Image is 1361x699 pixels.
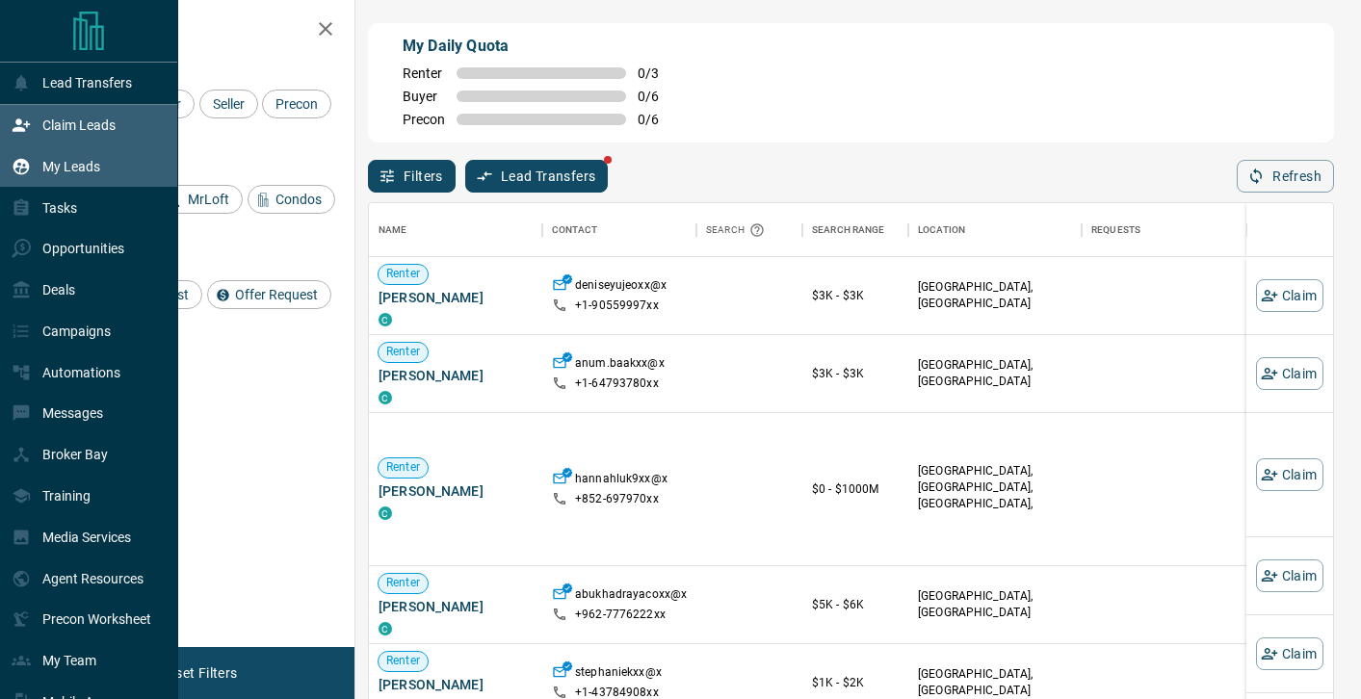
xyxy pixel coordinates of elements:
span: Renter [379,266,428,282]
div: Offer Request [207,280,331,309]
div: MrLoft [160,185,243,214]
div: Requests [1091,203,1140,257]
p: My Daily Quota [403,35,680,58]
span: Precon [269,96,325,112]
button: Claim [1256,637,1323,670]
p: +962- 7776222xx [575,607,666,623]
p: [GEOGRAPHIC_DATA], [GEOGRAPHIC_DATA], [GEOGRAPHIC_DATA], [GEOGRAPHIC_DATA] [918,463,1072,530]
div: Precon [262,90,331,118]
p: [GEOGRAPHIC_DATA], [GEOGRAPHIC_DATA] [918,666,1072,699]
p: stephaniekxx@x [575,664,662,685]
span: Renter [403,65,445,81]
p: hannahluk9xx@x [575,471,667,491]
span: Renter [379,344,428,360]
p: +852- 697970xx [575,491,659,507]
p: $3K - $3K [812,287,899,304]
button: Claim [1256,279,1323,312]
h2: Filters [62,19,335,42]
button: Filters [368,160,456,193]
span: Precon [403,112,445,127]
span: [PERSON_NAME] [379,366,533,385]
span: Renter [379,459,428,476]
p: [GEOGRAPHIC_DATA], [GEOGRAPHIC_DATA] [918,588,1072,621]
div: Name [369,203,542,257]
div: Search [706,203,770,257]
p: [GEOGRAPHIC_DATA], [GEOGRAPHIC_DATA] [918,357,1072,390]
div: Seller [199,90,258,118]
div: Search Range [802,203,908,257]
span: MrLoft [181,192,236,207]
button: Reset Filters [146,657,249,689]
div: Condos [248,185,335,214]
button: Lead Transfers [465,160,609,193]
p: anum.baakxx@x [575,355,665,375]
div: condos.ca [379,622,392,635]
div: Contact [552,203,597,257]
div: Search Range [812,203,885,257]
p: abukhadrayacoxx@x [575,586,687,607]
p: +1- 64793780xx [575,375,659,392]
span: 0 / 6 [638,112,680,127]
span: Buyer [403,89,445,104]
div: Location [908,203,1082,257]
div: Location [918,203,965,257]
span: Renter [379,575,428,591]
p: deniseyujeoxx@x [575,277,667,298]
span: [PERSON_NAME] [379,597,533,616]
span: Offer Request [228,287,325,302]
span: 0 / 3 [638,65,680,81]
div: condos.ca [379,313,392,326]
button: Claim [1256,458,1323,491]
p: +1- 90559997xx [575,298,659,314]
span: Condos [269,192,328,207]
button: Claim [1256,357,1323,390]
span: Renter [379,653,428,669]
button: Claim [1256,559,1323,592]
div: Contact [542,203,696,257]
p: $5K - $6K [812,596,899,613]
span: Seller [206,96,251,112]
span: 0 / 6 [638,89,680,104]
p: $0 - $1000M [812,480,899,498]
span: [PERSON_NAME] [379,288,533,307]
p: $1K - $2K [812,674,899,691]
div: Requests [1082,203,1255,257]
p: [GEOGRAPHIC_DATA], [GEOGRAPHIC_DATA] [918,279,1072,312]
div: condos.ca [379,506,392,520]
div: condos.ca [379,391,392,404]
p: $3K - $3K [812,365,899,382]
button: Refresh [1237,160,1334,193]
span: [PERSON_NAME] [379,481,533,501]
span: [PERSON_NAME] [379,675,533,694]
div: Name [379,203,407,257]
